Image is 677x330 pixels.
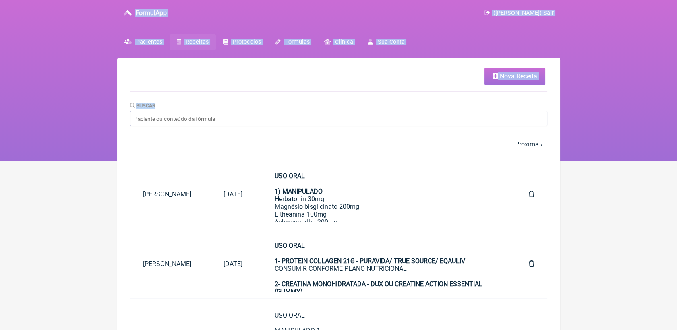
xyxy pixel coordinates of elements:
[233,39,261,45] span: Protocolos
[360,34,412,50] a: Sua Conta
[170,34,216,50] a: Receitas
[186,39,209,45] span: Receitas
[500,72,537,80] span: Nova Receita
[262,235,509,292] a: USO ORAL1- PROTEIN COLLAGEN 21G - PURAVIDA/ TRUE SOURCE/ EQAULIVCONSUMIR CONFORME PLANO NUTRICION...
[262,166,509,222] a: USO ORAL1) MANIPULADOHerbatonin 30mgMagnésio bisglicinato 200mgL theanina 100mgAshwagandha 200mgP...
[275,242,465,265] strong: USO ORAL 1- PROTEIN COLLAGEN 21G - PURAVIDA/ TRUE SOURCE/ EQAULIV
[378,39,405,45] span: Sua Conta
[136,39,162,45] span: Pacientes
[285,39,310,45] span: Fórmulas
[268,34,317,50] a: Fórmulas
[275,172,323,195] strong: USO ORAL 1) MANIPULADO
[275,280,482,295] strong: 2- CREATINA MONOHIDRATADA - DUX OU CREATINE ACTION ESSENTIAL (GUMMY)
[275,172,497,249] div: Herbatonin 30mg Magnésio bisglicinato 200mg L theanina 100mg Ashwagandha 200mg : Tomar 1 cápsula ...
[211,184,255,204] a: [DATE]
[117,34,170,50] a: Pacientes
[130,111,547,126] input: Paciente ou conteúdo da fórmula
[335,39,353,45] span: Clínica
[130,254,211,274] a: [PERSON_NAME]
[130,184,211,204] a: [PERSON_NAME]
[216,34,268,50] a: Protocolos
[135,9,167,17] h3: FormulApp
[130,136,547,153] nav: pager
[484,68,545,85] a: Nova Receita
[211,254,255,274] a: [DATE]
[317,34,360,50] a: Clínica
[130,103,156,109] label: Buscar
[493,10,554,16] span: ([PERSON_NAME]) Sair
[484,10,553,16] a: ([PERSON_NAME]) Sair
[515,140,542,148] a: Próxima ›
